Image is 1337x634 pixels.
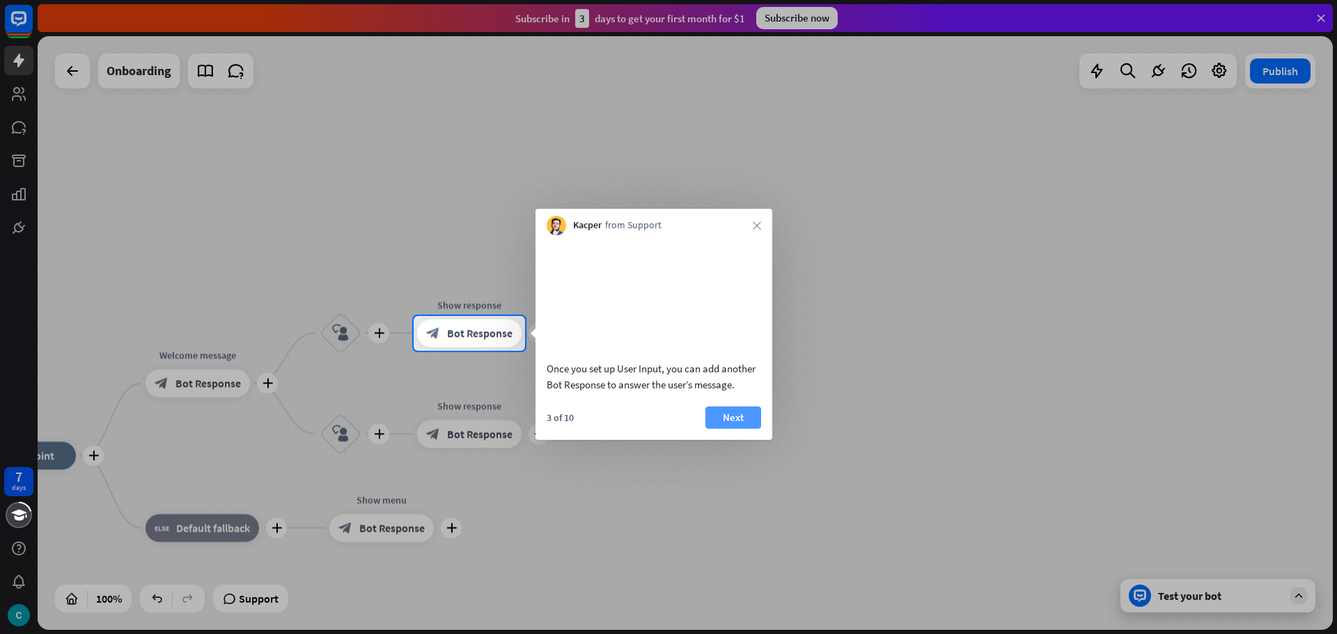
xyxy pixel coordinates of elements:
span: Bot Response [447,326,513,340]
button: Next [705,406,761,429]
i: close [753,221,761,230]
button: Open LiveChat chat widget [11,6,53,47]
i: block_bot_response [426,326,440,340]
span: Kacper [573,219,602,232]
div: Once you set up User Input, you can add another Bot Response to answer the user’s message. [547,360,761,393]
div: 3 of 10 [547,411,574,424]
span: from Support [605,219,662,232]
